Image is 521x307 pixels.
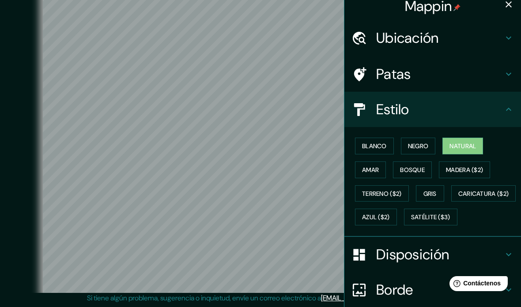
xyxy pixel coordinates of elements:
font: Si tiene algún problema, sugerencia o inquietud, envíe un correo electrónico a [87,293,321,303]
button: Terreno ($2) [355,185,409,202]
font: Azul ($2) [362,213,390,221]
div: Disposición [344,237,521,272]
font: Madera ($2) [446,166,483,174]
font: Patas [376,65,411,83]
div: Patas [344,56,521,92]
button: Satélite ($3) [404,209,457,225]
font: Bosque [400,166,425,174]
font: Natural [449,142,476,150]
font: Borde [376,281,413,299]
button: Madera ($2) [439,161,490,178]
button: Negro [401,138,436,154]
button: Bosque [393,161,432,178]
font: Negro [408,142,429,150]
button: Natural [442,138,483,154]
iframe: Lanzador de widgets de ayuda [442,273,511,297]
button: Gris [416,185,444,202]
font: Caricatura ($2) [458,190,509,198]
button: Blanco [355,138,394,154]
font: Ubicación [376,29,439,47]
font: Blanco [362,142,387,150]
font: Gris [423,190,437,198]
button: Amar [355,161,386,178]
font: Amar [362,166,379,174]
font: Satélite ($3) [411,213,450,221]
button: Azul ($2) [355,209,397,225]
button: Caricatura ($2) [451,185,516,202]
img: pin-icon.png [453,4,461,11]
font: Disposición [376,245,449,264]
div: Estilo [344,92,521,127]
a: [EMAIL_ADDRESS][DOMAIN_NAME] [321,293,430,303]
font: Estilo [376,100,409,119]
div: Ubicación [344,20,521,56]
font: Terreno ($2) [362,190,402,198]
